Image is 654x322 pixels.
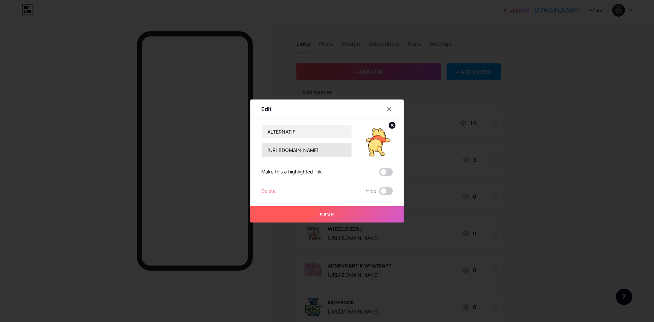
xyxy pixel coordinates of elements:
[250,206,404,223] button: Save
[360,124,393,157] img: link_thumbnail
[320,212,335,217] span: Save
[261,105,271,113] div: Edit
[262,143,352,157] input: URL
[261,187,276,195] div: Delete
[261,168,322,176] div: Make this a highlighted link
[262,125,352,138] input: Title
[366,187,376,195] span: Hide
